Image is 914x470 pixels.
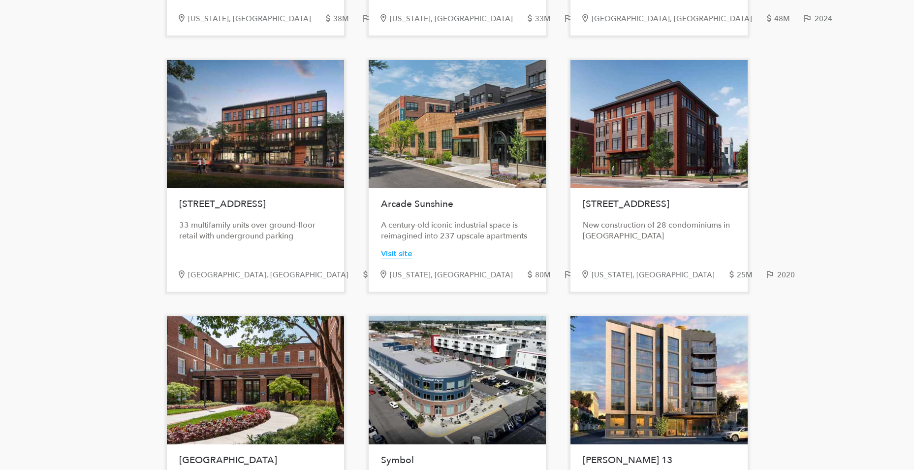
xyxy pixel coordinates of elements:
div: [US_STATE], [GEOGRAPHIC_DATA] [188,15,323,23]
div: 25M [737,271,765,279]
h1: Arcade Sunshine [381,193,534,215]
a: Visit site [381,241,412,259]
h1: [STREET_ADDRESS] [583,193,735,215]
div: Visit site [381,249,412,259]
div: 2024 [815,15,845,23]
div: New construction of 28 condominiums in [GEOGRAPHIC_DATA] [583,220,735,241]
div: 2020 [777,271,807,279]
div: [US_STATE], [GEOGRAPHIC_DATA] [592,271,727,279]
div: 48M [774,15,802,23]
div: 33 multifamily units over ground-floor retail with underground parking [179,220,332,241]
div: [US_STATE], [GEOGRAPHIC_DATA] [390,15,525,23]
div: A century-old iconic industrial space is reimagined into 237 upscale apartments [381,220,534,241]
div: [US_STATE], [GEOGRAPHIC_DATA] [390,271,525,279]
div: [GEOGRAPHIC_DATA], [GEOGRAPHIC_DATA] [188,271,361,279]
div: 80M [535,271,563,279]
div: [GEOGRAPHIC_DATA], [GEOGRAPHIC_DATA] [592,15,764,23]
div: 33M [535,15,563,23]
h1: [STREET_ADDRESS] [179,193,332,215]
div: 38M [333,15,361,23]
